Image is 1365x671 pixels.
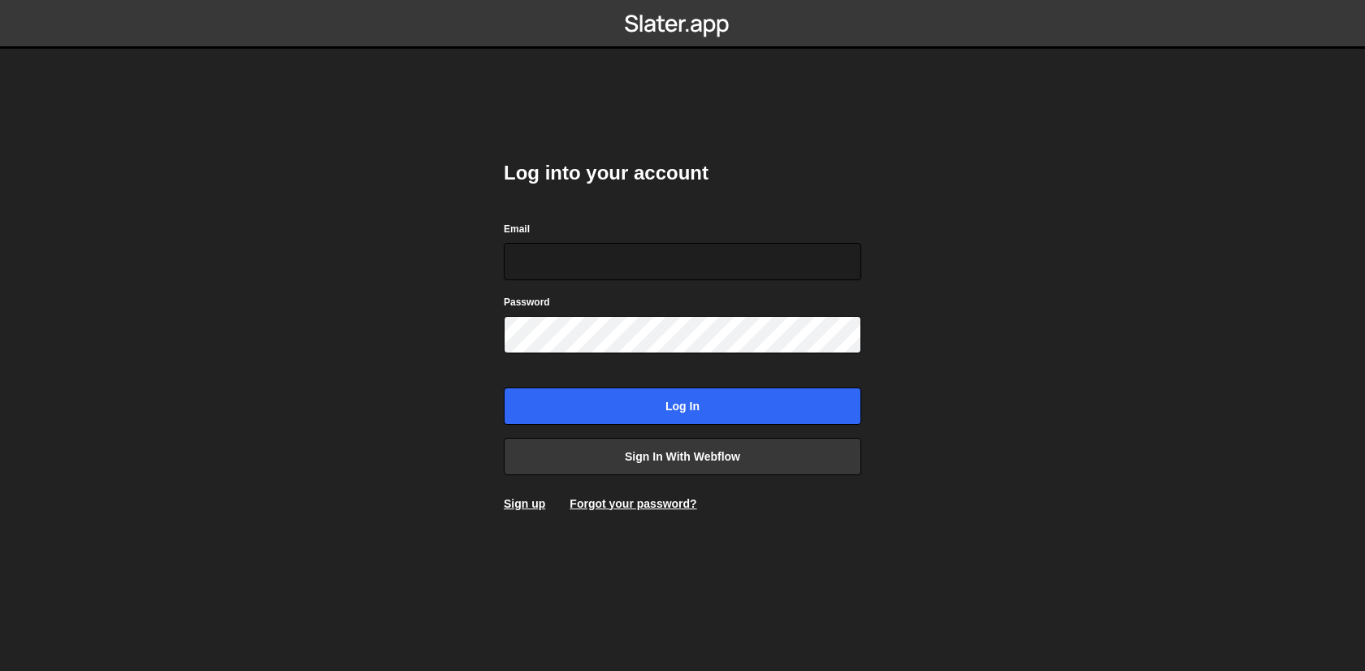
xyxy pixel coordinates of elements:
h2: Log into your account [504,160,861,186]
label: Email [504,221,530,237]
input: Log in [504,387,861,425]
label: Password [504,294,550,310]
a: Sign in with Webflow [504,438,861,475]
a: Sign up [504,497,545,510]
a: Forgot your password? [570,497,696,510]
